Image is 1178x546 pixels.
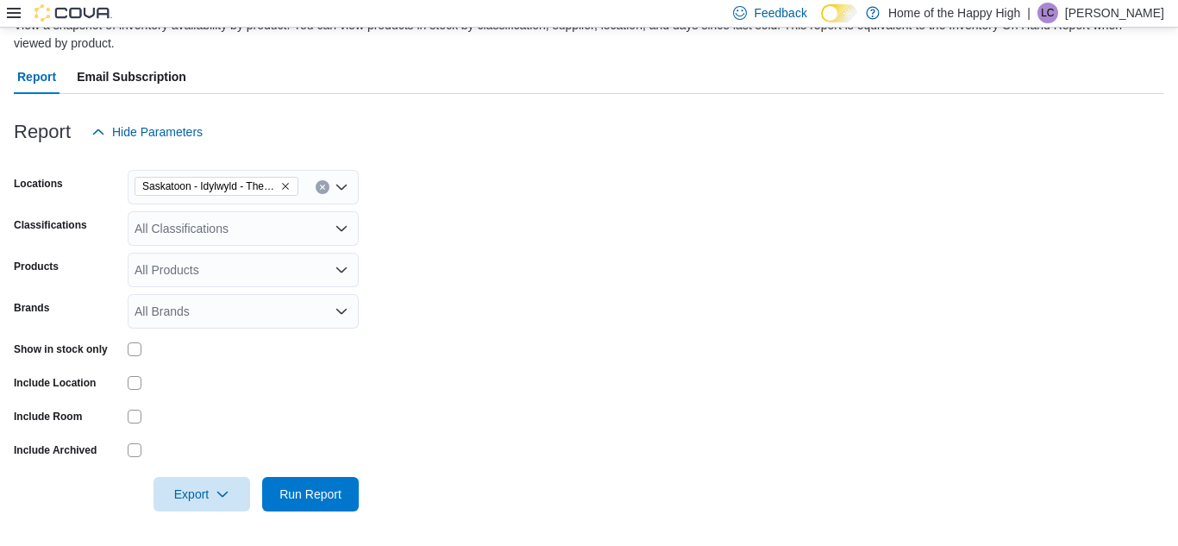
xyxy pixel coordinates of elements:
[77,60,186,94] span: Email Subscription
[1037,3,1058,23] div: Lilly Colborn
[14,260,59,273] label: Products
[85,115,210,149] button: Hide Parameters
[335,304,348,318] button: Open list of options
[754,4,806,22] span: Feedback
[14,122,71,142] h3: Report
[14,443,97,457] label: Include Archived
[34,4,112,22] img: Cova
[154,477,250,511] button: Export
[262,477,359,511] button: Run Report
[14,301,49,315] label: Brands
[888,3,1020,23] p: Home of the Happy High
[335,263,348,277] button: Open list of options
[135,177,298,196] span: Saskatoon - Idylwyld - The Joint
[14,376,96,390] label: Include Location
[280,181,291,191] button: Remove Saskatoon - Idylwyld - The Joint from selection in this group
[14,218,87,232] label: Classifications
[335,180,348,194] button: Open list of options
[335,222,348,235] button: Open list of options
[14,177,63,191] label: Locations
[821,22,822,23] span: Dark Mode
[821,4,857,22] input: Dark Mode
[14,16,1156,53] div: View a snapshot of inventory availability by product. You can view products in stock by classific...
[1041,3,1054,23] span: LC
[14,342,108,356] label: Show in stock only
[17,60,56,94] span: Report
[279,486,341,503] span: Run Report
[1027,3,1031,23] p: |
[14,410,82,424] label: Include Room
[1065,3,1164,23] p: [PERSON_NAME]
[142,178,277,195] span: Saskatoon - Idylwyld - The Joint
[164,477,240,511] span: Export
[112,123,203,141] span: Hide Parameters
[316,180,329,194] button: Clear input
